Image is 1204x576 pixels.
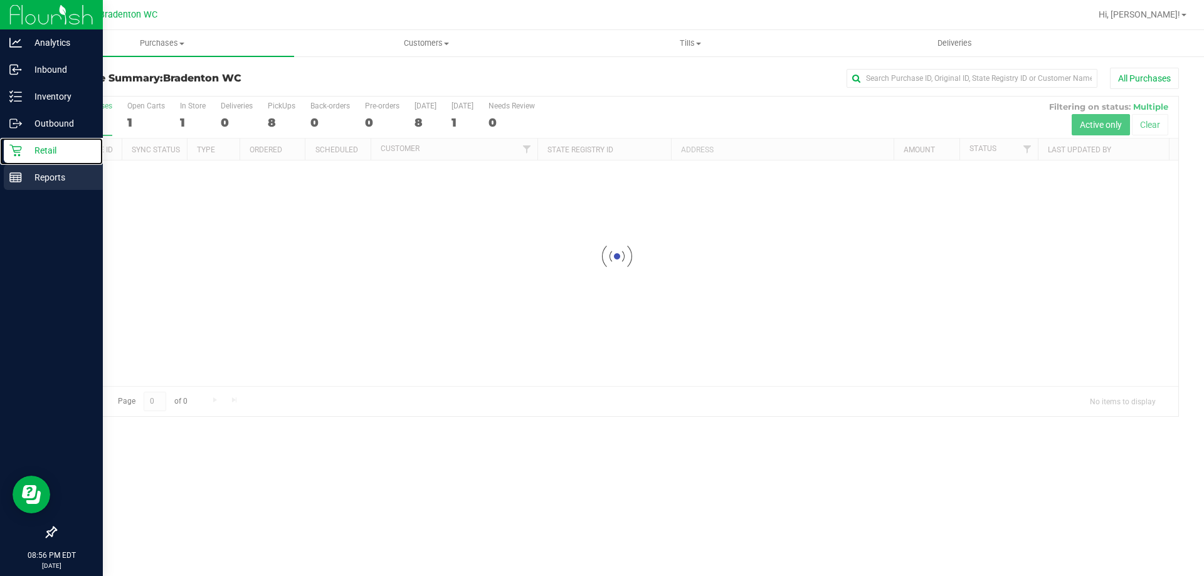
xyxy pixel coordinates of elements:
a: Deliveries [823,30,1087,56]
p: Retail [22,143,97,158]
p: Reports [22,170,97,185]
p: Outbound [22,116,97,131]
button: All Purchases [1110,68,1179,89]
inline-svg: Reports [9,171,22,184]
input: Search Purchase ID, Original ID, State Registry ID or Customer Name... [847,69,1097,88]
inline-svg: Outbound [9,117,22,130]
a: Customers [294,30,558,56]
span: Deliveries [921,38,989,49]
inline-svg: Inventory [9,90,22,103]
span: Bradenton WC [163,72,241,84]
inline-svg: Retail [9,144,22,157]
p: [DATE] [6,561,97,570]
a: Tills [558,30,822,56]
span: Purchases [30,38,294,49]
span: Hi, [PERSON_NAME]! [1099,9,1180,19]
span: Tills [559,38,821,49]
p: 08:56 PM EDT [6,550,97,561]
iframe: Resource center [13,476,50,513]
a: Purchases [30,30,294,56]
p: Inventory [22,89,97,104]
span: Bradenton WC [99,9,157,20]
span: Customers [295,38,557,49]
inline-svg: Inbound [9,63,22,76]
p: Analytics [22,35,97,50]
h3: Purchase Summary: [55,73,430,84]
inline-svg: Analytics [9,36,22,49]
p: Inbound [22,62,97,77]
